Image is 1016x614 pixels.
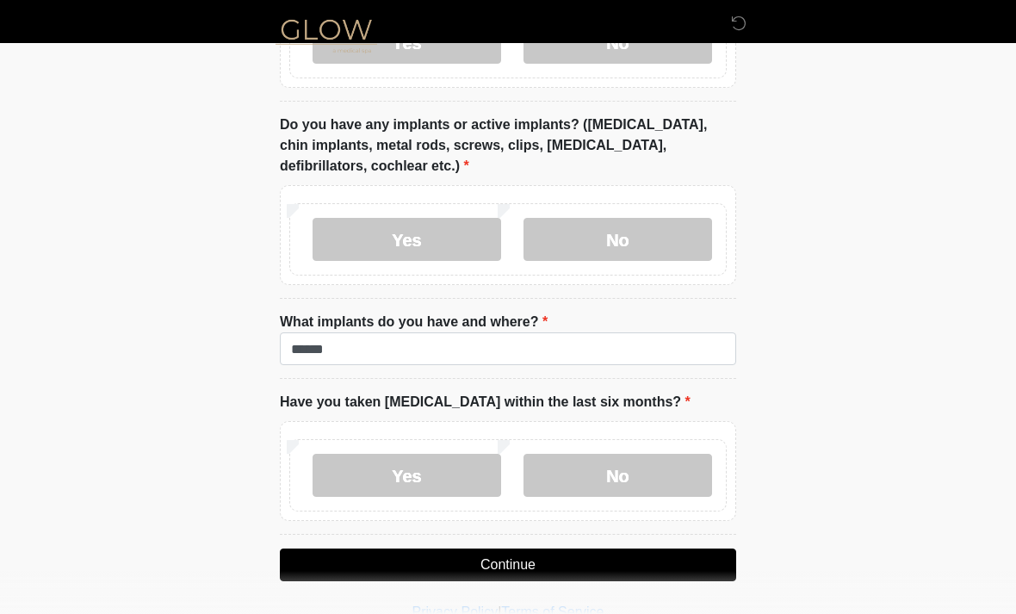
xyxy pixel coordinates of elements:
img: Glow Medical Spa Logo [263,13,390,57]
label: Do you have any implants or active implants? ([MEDICAL_DATA], chin implants, metal rods, screws, ... [280,115,736,177]
button: Continue [280,549,736,581]
label: No [523,454,712,497]
label: What implants do you have and where? [280,312,548,332]
label: Yes [313,218,501,261]
label: Have you taken [MEDICAL_DATA] within the last six months? [280,392,691,412]
label: Yes [313,454,501,497]
label: No [523,218,712,261]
